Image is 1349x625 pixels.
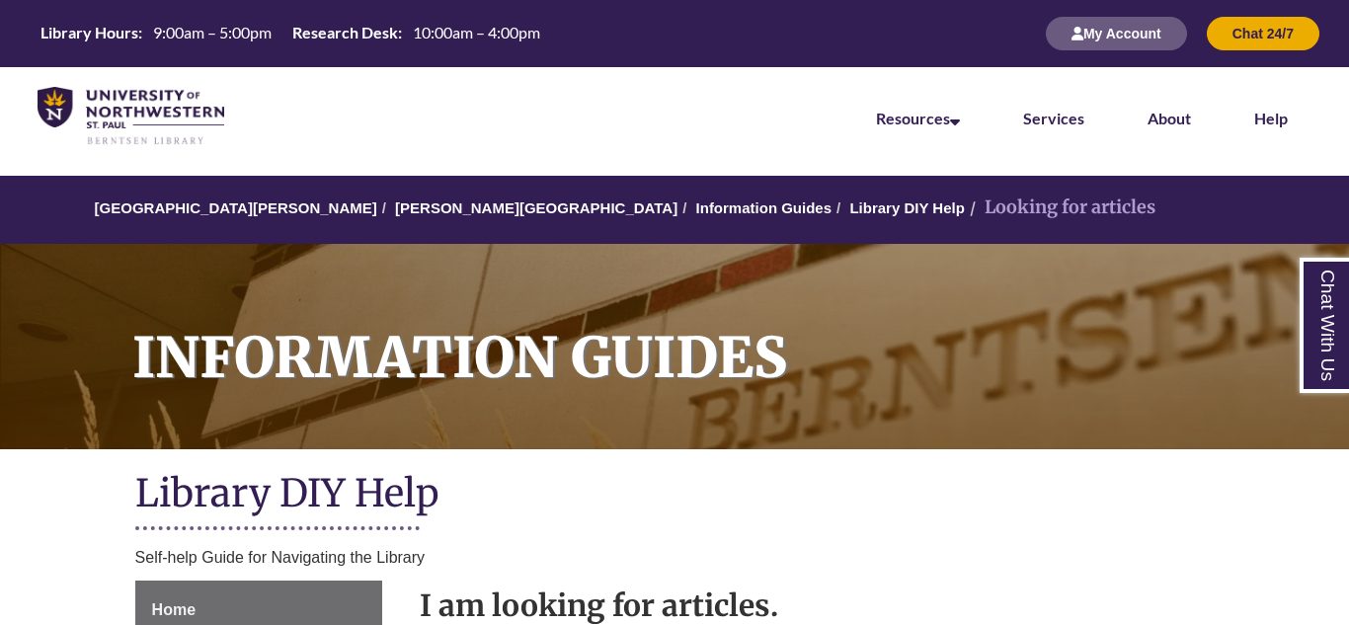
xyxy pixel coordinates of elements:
span: Home [152,601,196,618]
li: Looking for articles [965,194,1155,222]
th: Library Hours: [33,17,145,48]
a: Services [1023,109,1084,127]
button: Chat 24/7 [1207,17,1319,50]
h1: Information Guides [111,244,1349,424]
a: My Account [1046,25,1187,41]
h1: Library DIY Help [135,469,1215,521]
a: Resources [876,109,960,127]
a: Hours Today [33,17,548,50]
a: Chat 24/7 [1207,25,1319,41]
img: UNWSP Library Logo [38,87,224,146]
a: Library DIY Help [849,199,964,216]
table: Hours Today [33,17,548,48]
a: [PERSON_NAME][GEOGRAPHIC_DATA] [395,199,677,216]
th: Research Desk: [284,17,405,48]
span: Self-help Guide for Navigating the Library [135,549,426,566]
span: 9:00am – 5:00pm [153,23,272,41]
a: About [1148,109,1191,127]
span: 10:00am – 4:00pm [413,23,540,41]
a: Information Guides [696,199,833,216]
a: Help [1254,109,1288,127]
button: My Account [1046,17,1187,50]
a: [GEOGRAPHIC_DATA][PERSON_NAME] [95,199,377,216]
